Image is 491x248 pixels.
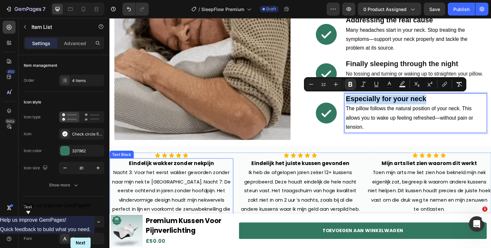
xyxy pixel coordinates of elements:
[304,77,466,91] div: Editor contextual toolbar
[49,182,79,188] div: Show more
[145,145,245,152] strong: Eindelijk het juiste kussen gevonden
[72,131,103,137] div: Check circle filled
[72,148,103,154] div: 337962
[358,3,421,16] button: 0 product assigned
[1,136,23,142] div: Text Block
[482,207,487,212] span: 1
[201,6,244,13] span: SleepFlow Premium
[429,6,440,12] span: Save
[32,40,50,47] p: Settings
[278,145,375,152] strong: Mijn arts liet zien waarom dit werkt
[134,154,255,198] span: Ik heb de afgelopen jaren zeker 12+ kussens geprobeerd. Deze houdt eindelijk de hele nacht steun ...
[241,54,381,69] span: No tossing and turning or waking up to straighten your pillow. Just deep, undisturbed sleep until...
[5,119,16,124] div: Beta
[24,164,49,172] div: Icon size
[424,3,445,16] button: Save
[109,18,491,248] iframe: Design area
[363,6,407,13] span: 0 product assigned
[31,23,87,31] p: Item List
[37,202,114,222] strong: Premium Kussen Voor Pijnverlichting
[24,63,57,68] div: Item management
[24,77,34,83] div: Order
[122,3,149,16] div: Undo/Redo
[448,3,475,16] button: Publish
[24,131,31,137] div: Icon
[72,78,103,84] div: 4 items
[132,209,385,226] button: <span style="font-size:15px;"><strong>TOEVOEGEN AAN WINKELWAGEN</strong></span>
[24,203,91,208] span: Help us improve GemPages!
[264,154,389,198] span: Toen mijn arts me liet zien hoe bekneld mijn nek eigenlijk zat, begreep ik waarom andere kussens ...
[24,148,42,154] div: Icon color
[240,77,385,117] div: Rich Text Editor. Editing area: main
[24,99,41,105] div: Icon style
[241,78,323,87] strong: Especially for your neck
[3,3,48,16] button: 7
[24,203,91,216] button: Show survey - Help us improve GemPages!
[20,145,107,152] strong: Eindelijk wakker zonder nekpijn
[241,90,371,114] span: The pillow follows the natural position of your neck. This allows you to wake up feeling refreshe...
[241,9,365,34] span: Many headaches start in your neck. Stop treating the symptoms—support your neck properly and tack...
[24,179,104,191] button: Show more
[266,6,276,12] span: Draft
[6,69,16,74] div: 450
[469,216,485,232] iframe: Intercom live chat
[24,114,41,120] div: Icon type
[217,214,300,220] strong: TOEVOEGEN AAN WINKELWAGEN
[198,6,200,13] span: /
[241,43,356,51] strong: Finally sleeping through the night
[453,6,470,13] div: Publish
[36,223,130,232] div: £50.00
[3,154,124,208] span: Nacht 3: Voor het eerst wakker geworden zonder naar mijn nek te [GEOGRAPHIC_DATA]. Nacht 7: De ee...
[43,5,45,13] p: 7
[240,41,385,72] div: Rich Text Editor. Editing area: main
[64,40,86,47] p: Advanced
